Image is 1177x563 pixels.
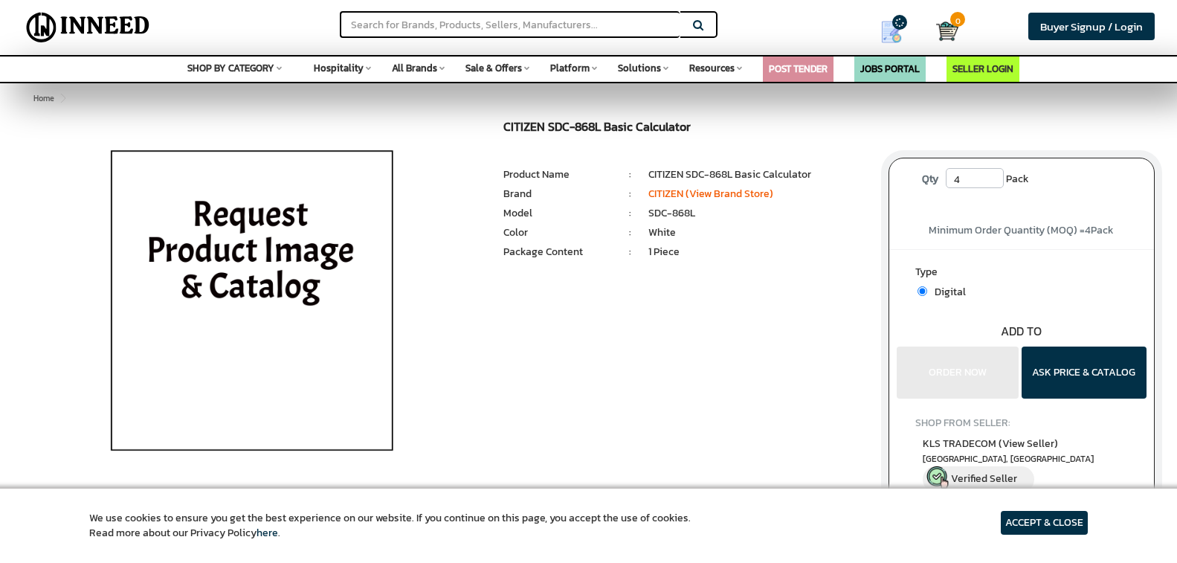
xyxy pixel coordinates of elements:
[550,61,590,75] span: Platform
[612,167,648,182] li: :
[769,62,828,76] a: POST TENDER
[89,511,691,541] article: We use cookies to ensure you get the best experience on our website. If you continue on this page...
[951,471,1017,486] span: Verified Seller
[612,187,648,202] li: :
[503,206,612,221] li: Model
[503,167,612,182] li: Product Name
[648,186,773,202] a: CITIZEN (View Brand Store)
[187,61,274,75] span: SHOP BY CATEGORY
[1085,222,1091,238] span: 4
[915,417,1127,428] h4: SHOP FROM SELLER:
[889,323,1154,340] div: ADD TO
[915,265,1127,283] label: Type
[503,120,866,138] h1: CITIZEN SDC-868L Basic Calculator
[340,11,679,38] input: Search for Brands, Products, Sellers, Manufacturers...
[618,61,661,75] span: Solutions
[648,206,866,221] li: SDC-868L
[927,284,966,300] span: Digital
[612,206,648,221] li: :
[503,225,612,240] li: Color
[648,245,866,260] li: 1 Piece
[30,89,57,107] a: Home
[923,436,1058,451] span: KLS TRADECOM
[952,62,1013,76] a: SELLER LOGIN
[926,466,949,489] img: inneed-verified-seller-icon.png
[936,15,948,48] a: Cart 0
[923,436,1120,492] a: KLS TRADECOM (View Seller) [GEOGRAPHIC_DATA], [GEOGRAPHIC_DATA] Verified Seller
[612,245,648,260] li: :
[1022,347,1147,399] button: ASK PRICE & CATALOG
[1006,168,1029,190] span: Pack
[503,245,612,260] li: Package Content
[923,453,1120,466] span: East Delhi
[392,61,437,75] span: All Brands
[929,222,1114,238] span: Minimum Order Quantity (MOQ) = Pack
[257,525,278,541] a: here
[1001,511,1088,535] article: ACCEPT & CLOSE
[936,20,958,42] img: Cart
[860,62,920,76] a: JOBS PORTAL
[503,187,612,202] li: Brand
[915,168,946,190] label: Qty
[648,225,866,240] li: White
[689,61,735,75] span: Resources
[314,61,364,75] span: Hospitality
[78,120,425,492] img: CITIZEN SDC-868L Basic Calculator
[612,225,648,240] li: :
[1040,18,1143,35] span: Buyer Signup / Login
[859,15,935,49] a: my Quotes
[1028,13,1155,40] a: Buyer Signup / Login
[950,12,965,27] span: 0
[880,21,903,43] img: Show My Quotes
[20,9,156,46] img: Inneed.Market
[648,167,866,182] li: CITIZEN SDC-868L Basic Calculator
[465,61,522,75] span: Sale & Offers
